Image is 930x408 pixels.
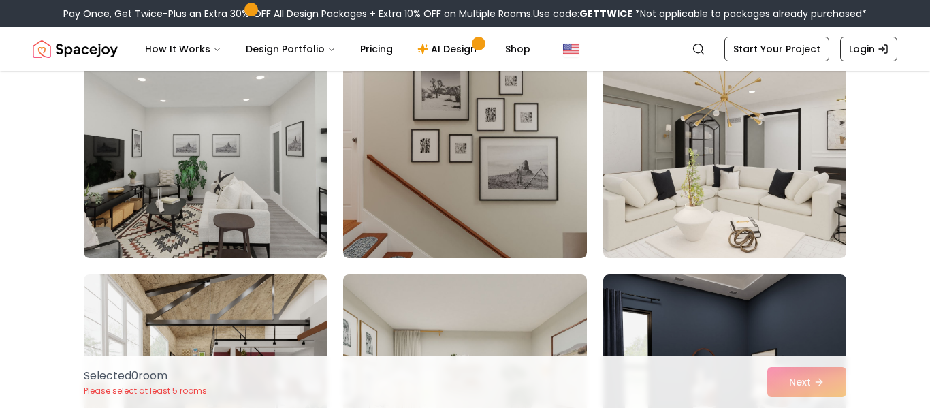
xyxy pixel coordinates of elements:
[563,41,579,57] img: United States
[579,7,632,20] b: GETTWICE
[632,7,867,20] span: *Not applicable to packages already purchased*
[33,35,118,63] a: Spacejoy
[840,37,897,61] a: Login
[84,40,327,258] img: Room room-7
[343,40,586,258] img: Room room-8
[724,37,829,61] a: Start Your Project
[134,35,541,63] nav: Main
[134,35,232,63] button: How It Works
[33,27,897,71] nav: Global
[533,7,632,20] span: Use code:
[235,35,347,63] button: Design Portfolio
[84,368,207,384] p: Selected 0 room
[406,35,492,63] a: AI Design
[63,7,867,20] div: Pay Once, Get Twice-Plus an Extra 30% OFF All Design Packages + Extra 10% OFF on Multiple Rooms.
[33,35,118,63] img: Spacejoy Logo
[603,40,846,258] img: Room room-9
[84,386,207,396] p: Please select at least 5 rooms
[494,35,541,63] a: Shop
[349,35,404,63] a: Pricing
